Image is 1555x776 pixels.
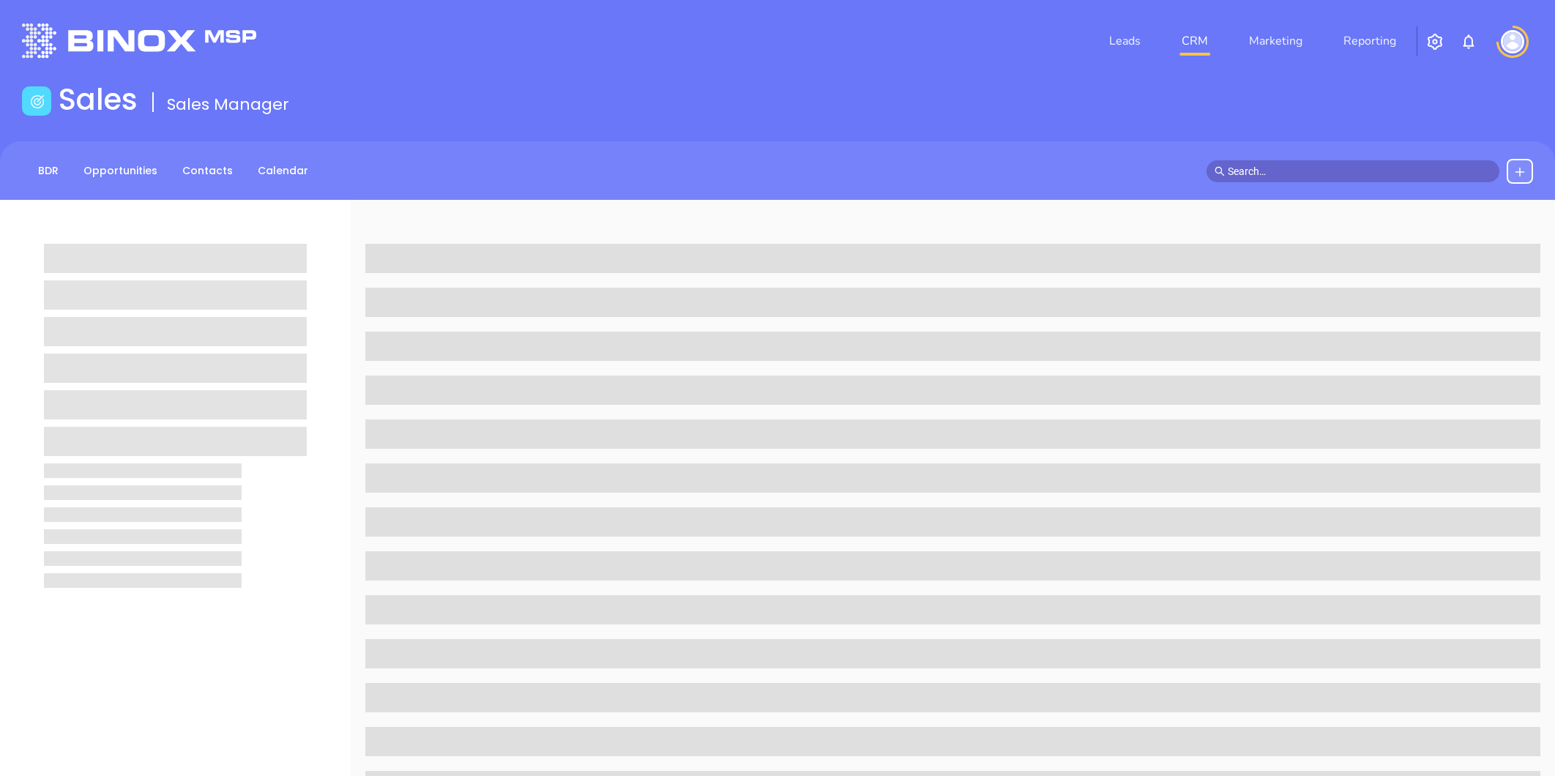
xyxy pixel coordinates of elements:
a: Calendar [249,159,317,183]
img: user [1501,30,1524,53]
a: Reporting [1338,26,1402,56]
a: Contacts [174,159,242,183]
span: search [1215,166,1225,176]
a: Leads [1103,26,1146,56]
a: BDR [29,159,67,183]
img: logo [22,23,256,58]
span: Sales Manager [167,93,289,116]
a: Marketing [1243,26,1308,56]
input: Search… [1228,163,1491,179]
img: iconNotification [1460,33,1477,51]
h1: Sales [59,82,138,117]
a: CRM [1176,26,1214,56]
a: Opportunities [75,159,166,183]
img: iconSetting [1426,33,1444,51]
